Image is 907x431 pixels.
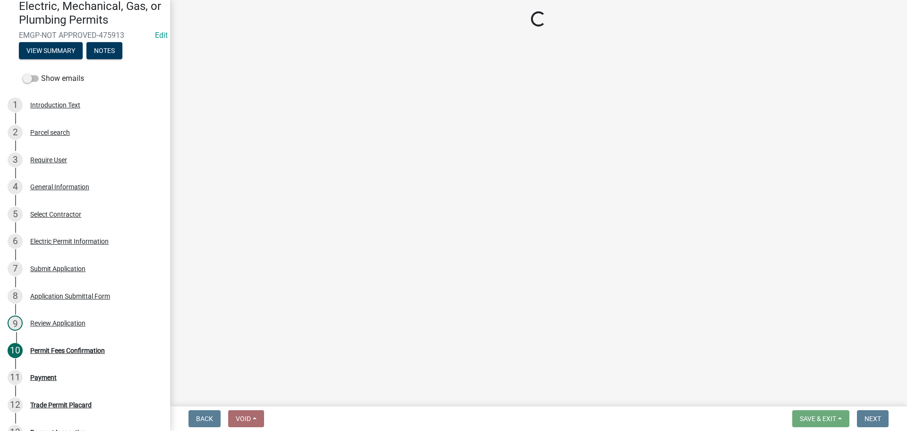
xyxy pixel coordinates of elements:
[800,415,836,422] span: Save & Exit
[30,102,80,108] div: Introduction Text
[857,410,889,427] button: Next
[8,152,23,167] div: 3
[8,97,23,113] div: 1
[8,343,23,358] div: 10
[30,293,110,299] div: Application Submittal Form
[30,211,81,218] div: Select Contractor
[8,207,23,222] div: 5
[155,31,168,40] wm-modal-confirm: Edit Application Number
[8,261,23,276] div: 7
[8,179,23,194] div: 4
[30,347,105,354] div: Permit Fees Confirmation
[19,47,83,55] wm-modal-confirm: Summary
[30,184,89,190] div: General Information
[228,410,264,427] button: Void
[86,42,122,59] button: Notes
[8,316,23,331] div: 9
[30,320,86,326] div: Review Application
[8,370,23,385] div: 11
[23,73,84,84] label: Show emails
[30,265,86,272] div: Submit Application
[8,397,23,413] div: 12
[30,402,92,408] div: Trade Permit Placard
[19,31,151,40] span: EMGP-NOT APPROVED-475913
[19,42,83,59] button: View Summary
[196,415,213,422] span: Back
[8,125,23,140] div: 2
[8,289,23,304] div: 8
[30,157,67,163] div: Require User
[86,47,122,55] wm-modal-confirm: Notes
[30,238,109,245] div: Electric Permit Information
[792,410,849,427] button: Save & Exit
[30,129,70,136] div: Parcel search
[8,234,23,249] div: 6
[188,410,221,427] button: Back
[864,415,881,422] span: Next
[155,31,168,40] a: Edit
[236,415,251,422] span: Void
[30,374,57,381] div: Payment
